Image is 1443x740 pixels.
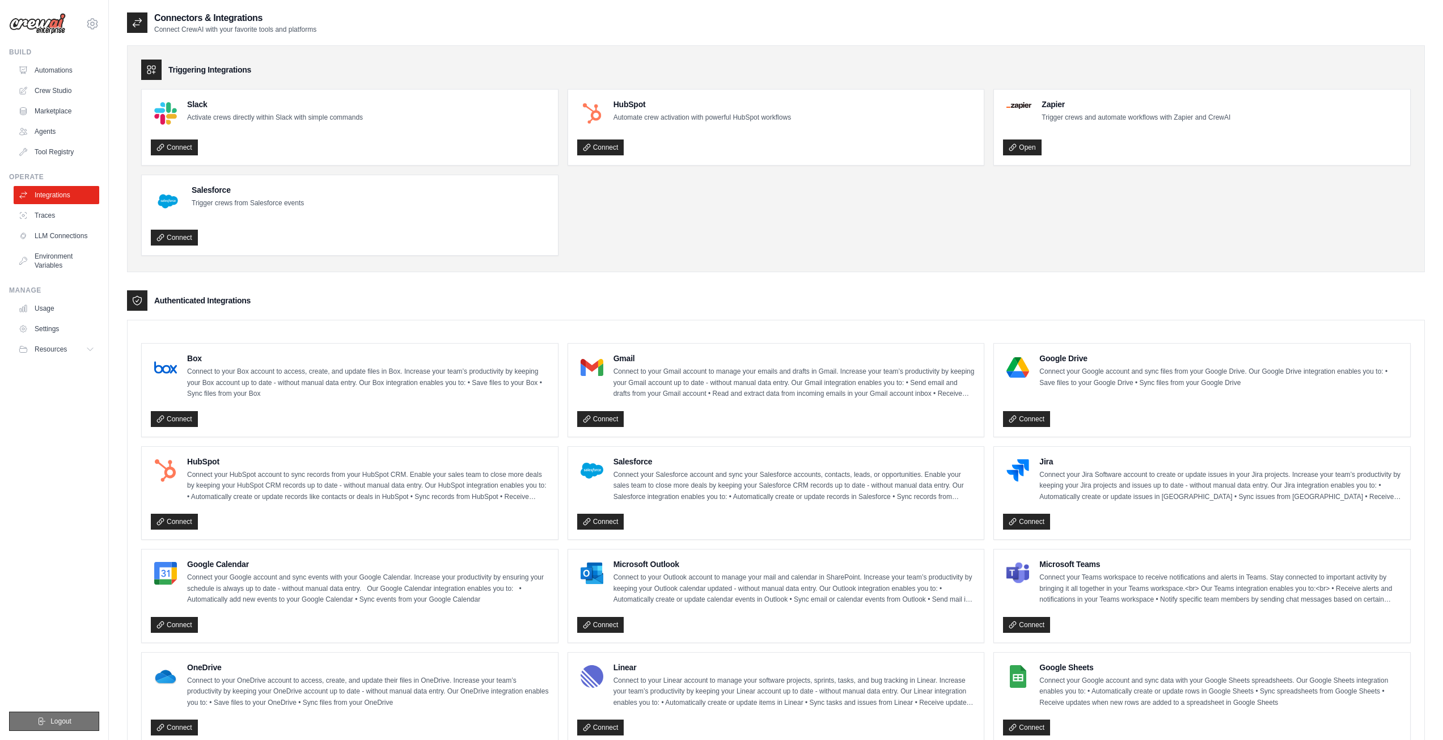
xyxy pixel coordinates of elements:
img: Salesforce Logo [581,459,603,482]
h4: Microsoft Outlook [613,559,975,570]
img: Microsoft Outlook Logo [581,562,603,585]
a: Integrations [14,186,99,204]
a: Connect [151,411,198,427]
p: Automate crew activation with powerful HubSpot workflows [613,112,791,124]
h4: Linear [613,662,975,673]
h4: Microsoft Teams [1039,559,1401,570]
p: Connect your Google account and sync files from your Google Drive. Our Google Drive integration e... [1039,366,1401,388]
a: LLM Connections [14,227,99,245]
p: Trigger crews from Salesforce events [192,198,304,209]
h2: Connectors & Integrations [154,11,316,25]
h3: Authenticated Integrations [154,295,251,306]
p: Connect CrewAI with your favorite tools and platforms [154,25,316,34]
a: Agents [14,122,99,141]
p: Connect your Salesforce account and sync your Salesforce accounts, contacts, leads, or opportunit... [613,470,975,503]
a: Crew Studio [14,82,99,100]
span: Logout [50,717,71,726]
a: Connect [151,514,198,530]
a: Environment Variables [14,247,99,274]
h4: OneDrive [187,662,549,673]
h4: HubSpot [613,99,791,110]
a: Connect [151,617,198,633]
a: Connect [151,139,198,155]
h4: Google Drive [1039,353,1401,364]
h4: Gmail [613,353,975,364]
a: Automations [14,61,99,79]
a: Connect [151,720,198,735]
h4: Zapier [1042,99,1230,110]
h4: Slack [187,99,363,110]
p: Activate crews directly within Slack with simple commands [187,112,363,124]
h4: Salesforce [613,456,975,467]
div: Build [9,48,99,57]
h4: Jira [1039,456,1401,467]
a: Open [1003,139,1041,155]
p: Connect to your Box account to access, create, and update files in Box. Increase your team’s prod... [187,366,549,400]
p: Connect to your Gmail account to manage your emails and drafts in Gmail. Increase your team’s pro... [613,366,975,400]
a: Usage [14,299,99,318]
img: Box Logo [154,356,177,379]
p: Connect to your Outlook account to manage your mail and calendar in SharePoint. Increase your tea... [613,572,975,606]
img: Salesforce Logo [154,188,181,215]
img: Slack Logo [154,102,177,125]
img: HubSpot Logo [581,102,603,125]
h3: Triggering Integrations [168,64,251,75]
div: Operate [9,172,99,181]
h4: Box [187,353,549,364]
img: OneDrive Logo [154,665,177,688]
a: Connect [1003,411,1050,427]
p: Connect to your Linear account to manage your software projects, sprints, tasks, and bug tracking... [613,675,975,709]
h4: Salesforce [192,184,304,196]
p: Connect to your OneDrive account to access, create, and update their files in OneDrive. Increase ... [187,675,549,709]
img: Google Sheets Logo [1006,665,1029,688]
h4: Google Sheets [1039,662,1401,673]
a: Connect [577,617,624,633]
a: Connect [577,514,624,530]
a: Marketplace [14,102,99,120]
h4: Google Calendar [187,559,549,570]
a: Connect [577,720,624,735]
img: Google Calendar Logo [154,562,177,585]
img: Linear Logo [581,665,603,688]
span: Resources [35,345,67,354]
a: Connect [577,139,624,155]
a: Connect [151,230,198,246]
a: Connect [1003,617,1050,633]
img: Microsoft Teams Logo [1006,562,1029,585]
h4: HubSpot [187,456,549,467]
img: Google Drive Logo [1006,356,1029,379]
p: Connect your Jira Software account to create or update issues in your Jira projects. Increase you... [1039,470,1401,503]
button: Resources [14,340,99,358]
img: Zapier Logo [1006,102,1031,109]
a: Settings [14,320,99,338]
p: Connect your Teams workspace to receive notifications and alerts in Teams. Stay connected to impo... [1039,572,1401,606]
a: Connect [1003,720,1050,735]
a: Connect [1003,514,1050,530]
button: Logout [9,712,99,731]
a: Traces [14,206,99,225]
a: Tool Registry [14,143,99,161]
p: Connect your Google account and sync events with your Google Calendar. Increase your productivity... [187,572,549,606]
p: Connect your Google account and sync data with your Google Sheets spreadsheets. Our Google Sheets... [1039,675,1401,709]
img: HubSpot Logo [154,459,177,482]
img: Jira Logo [1006,459,1029,482]
div: Manage [9,286,99,295]
a: Connect [577,411,624,427]
p: Connect your HubSpot account to sync records from your HubSpot CRM. Enable your sales team to clo... [187,470,549,503]
p: Trigger crews and automate workflows with Zapier and CrewAI [1042,112,1230,124]
img: Logo [9,13,66,35]
img: Gmail Logo [581,356,603,379]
